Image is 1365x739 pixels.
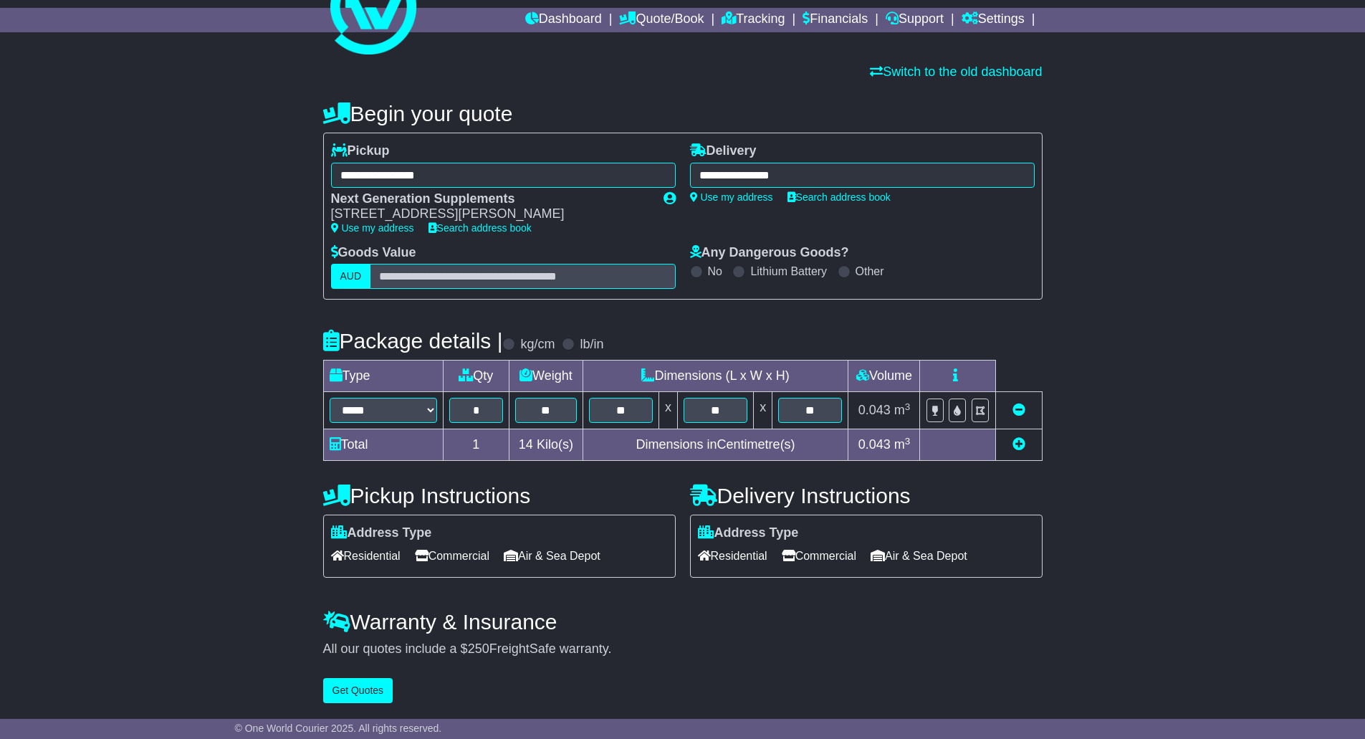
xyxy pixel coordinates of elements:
a: Search address book [428,222,532,234]
label: Delivery [690,143,757,159]
label: Address Type [331,525,432,541]
span: 0.043 [858,403,891,417]
a: Use my address [331,222,414,234]
label: Other [856,264,884,278]
label: kg/cm [520,337,555,353]
span: Air & Sea Depot [871,545,967,567]
a: Support [886,8,944,32]
a: Remove this item [1012,403,1025,417]
span: 0.043 [858,437,891,452]
sup: 3 [905,401,911,412]
label: No [708,264,722,278]
a: Use my address [690,191,773,203]
a: Switch to the old dashboard [870,65,1042,79]
span: 14 [519,437,533,452]
span: Residential [698,545,767,567]
a: Quote/Book [619,8,704,32]
td: Weight [509,361,583,392]
a: Tracking [722,8,785,32]
span: Air & Sea Depot [504,545,600,567]
a: Dashboard [525,8,602,32]
td: Type [323,361,443,392]
span: © One World Courier 2025. All rights reserved. [235,723,442,734]
td: Kilo(s) [509,429,583,461]
td: Total [323,429,443,461]
td: Dimensions (L x W x H) [583,361,848,392]
td: 1 [443,429,509,461]
h4: Warranty & Insurance [323,610,1043,634]
td: Dimensions in Centimetre(s) [583,429,848,461]
a: Search address book [787,191,891,203]
div: All our quotes include a $ FreightSafe warranty. [323,642,1043,657]
sup: 3 [905,436,911,447]
div: Next Generation Supplements [331,191,649,207]
a: Add new item [1012,437,1025,452]
label: Address Type [698,525,799,541]
h4: Delivery Instructions [690,484,1043,507]
label: AUD [331,264,371,289]
td: x [658,392,677,429]
span: Residential [331,545,401,567]
h4: Pickup Instructions [323,484,676,507]
span: Commercial [782,545,856,567]
span: 250 [468,642,489,656]
h4: Begin your quote [323,102,1043,125]
button: Get Quotes [323,678,393,703]
span: m [894,437,911,452]
h4: Package details | [323,329,503,353]
td: Volume [848,361,920,392]
td: x [754,392,772,429]
div: [STREET_ADDRESS][PERSON_NAME] [331,206,649,222]
a: Financials [803,8,868,32]
label: Pickup [331,143,390,159]
span: Commercial [415,545,489,567]
a: Settings [962,8,1025,32]
label: lb/in [580,337,603,353]
label: Lithium Battery [750,264,827,278]
label: Any Dangerous Goods? [690,245,849,261]
label: Goods Value [331,245,416,261]
span: m [894,403,911,417]
td: Qty [443,361,509,392]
